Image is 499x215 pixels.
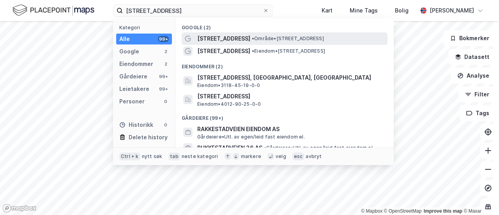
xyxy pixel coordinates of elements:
span: [STREET_ADDRESS], [GEOGRAPHIC_DATA], [GEOGRAPHIC_DATA] [197,73,384,82]
span: [STREET_ADDRESS] [197,92,384,101]
a: OpenStreetMap [384,208,422,214]
div: Ctrl + k [119,153,140,160]
div: Leietakere [119,84,149,94]
a: Mapbox [361,208,382,214]
div: markere [241,153,261,160]
div: velg [276,153,286,160]
span: • [264,145,266,151]
div: neste kategori [182,153,218,160]
span: PUKKESTADVEIEN 36 AS [197,143,262,153]
div: 0 [163,122,169,128]
button: Bokmerker [443,30,496,46]
div: Mine Tags [350,6,378,15]
span: [STREET_ADDRESS] [197,46,250,56]
div: Bolig [395,6,409,15]
div: Delete history [129,133,168,142]
div: Eiendommer (2) [175,57,394,71]
div: Alle [119,34,130,44]
div: nytt søk [142,153,163,160]
iframe: Chat Widget [460,178,499,215]
div: Eiendommer [119,59,153,69]
div: Kategori [119,25,172,30]
input: Søk på adresse, matrikkel, gårdeiere, leietakere eller personer [123,5,263,16]
span: • [252,36,254,41]
div: Historikk [119,120,153,130]
div: 99+ [158,73,169,80]
div: Personer [119,97,145,106]
span: • [252,48,254,54]
span: RAKKESTADVEIEN EIENDOM AS [197,124,384,134]
button: Filter [458,87,496,102]
span: [STREET_ADDRESS] [197,34,250,43]
div: tab [168,153,180,160]
div: [PERSON_NAME] [430,6,474,15]
div: avbryt [306,153,322,160]
div: Kart [322,6,333,15]
div: 2 [163,48,169,55]
span: Område • [STREET_ADDRESS] [252,36,324,42]
div: 0 [163,98,169,105]
div: Gårdeiere [119,72,147,81]
div: Google (2) [175,18,394,32]
div: Google [119,47,139,56]
span: Gårdeiere • Utl. av egen/leid fast eiendom el. [197,134,305,140]
span: Eiendom • 3118-45-19-0-0 [197,82,260,89]
button: Analyse [451,68,496,84]
a: Improve this map [424,208,462,214]
span: Eiendom • [STREET_ADDRESS] [252,48,325,54]
div: 99+ [158,36,169,42]
a: Mapbox homepage [2,204,37,213]
span: Eiendom • 4012-90-25-0-0 [197,101,261,107]
img: logo.f888ab2527a4732fd821a326f86c7f29.svg [12,4,94,17]
div: Kontrollprogram for chat [460,178,499,215]
div: Gårdeiere (99+) [175,109,394,123]
div: esc [292,153,304,160]
div: 99+ [158,86,169,92]
button: Datasett [448,49,496,65]
div: 2 [163,61,169,67]
span: Gårdeiere • Utl. av egen/leid fast eiendom el. [264,145,374,151]
button: Tags [460,105,496,121]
